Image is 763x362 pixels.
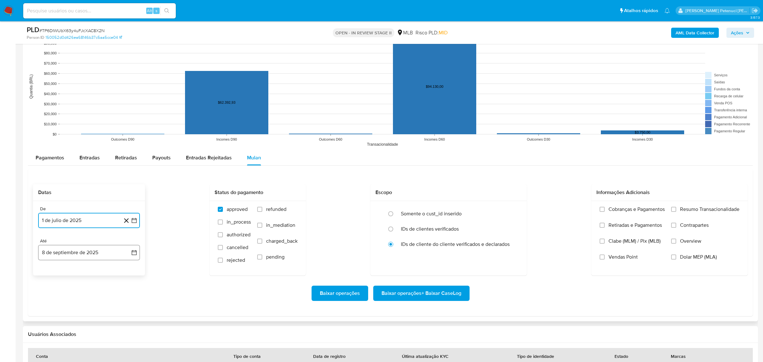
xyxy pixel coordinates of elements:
b: PLD [27,24,39,35]
span: Risco PLD: [416,29,448,36]
span: # TP6DIWUbX63y4uFJcXAC8X2N [39,27,105,34]
button: Ações [726,28,754,38]
a: Sair [752,7,758,14]
span: MID [439,29,448,36]
span: Alt [147,8,152,14]
span: Ações [731,28,743,38]
span: 3.157.3 [750,15,760,20]
span: s [155,8,157,14]
button: AML Data Collector [671,28,719,38]
b: Person ID [27,35,44,40]
button: search-icon [160,6,173,15]
p: OPEN - IN REVIEW STAGE II [333,28,394,37]
a: Notificações [664,8,670,13]
p: giovanna.petenuci@mercadolivre.com [685,8,750,14]
input: Pesquise usuários ou casos... [23,7,176,15]
span: Atalhos rápidos [624,7,658,14]
a: 150052d0d426ea68146b37c5aa5cce04 [45,35,122,40]
h2: Usuários Associados [28,331,753,338]
b: AML Data Collector [676,28,714,38]
div: MLB [397,29,413,36]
